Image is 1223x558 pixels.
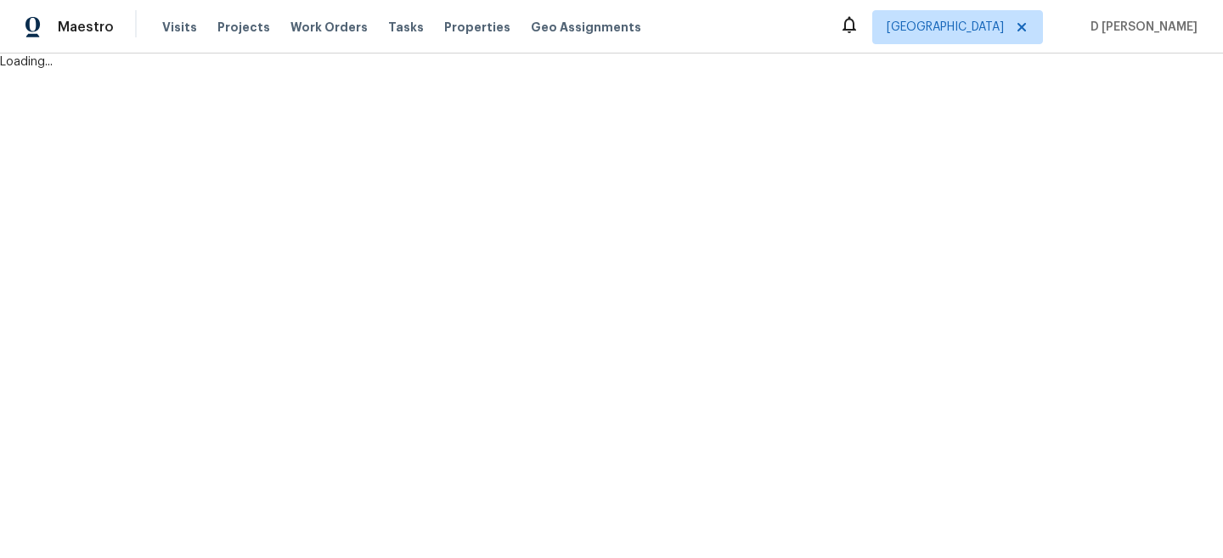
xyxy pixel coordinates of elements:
[1084,19,1198,36] span: D [PERSON_NAME]
[388,21,424,33] span: Tasks
[887,19,1004,36] span: [GEOGRAPHIC_DATA]
[162,19,197,36] span: Visits
[58,19,114,36] span: Maestro
[290,19,368,36] span: Work Orders
[444,19,510,36] span: Properties
[531,19,641,36] span: Geo Assignments
[217,19,270,36] span: Projects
